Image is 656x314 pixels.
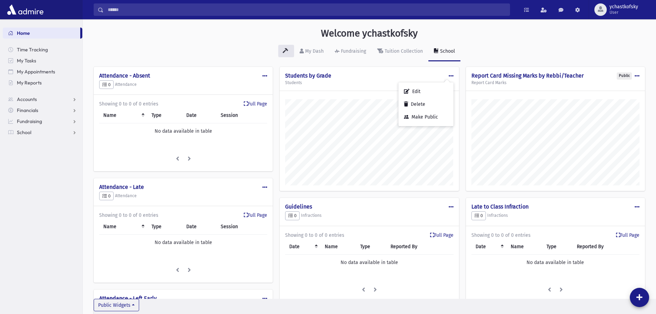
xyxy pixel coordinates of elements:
[104,3,510,16] input: Search
[288,213,296,218] span: 0
[471,211,639,220] h5: Infractions
[285,203,453,210] h4: Guidelines
[610,4,638,10] span: ychastkofsky
[182,219,217,235] th: Date
[99,80,267,89] h5: Attendance
[99,72,267,79] h4: Attendance - Absent
[617,72,632,80] div: Public
[3,55,82,66] a: My Tasks
[3,127,82,138] a: School
[285,239,320,255] th: Date
[147,108,182,123] th: Type
[356,239,386,255] th: Type
[17,58,36,64] span: My Tasks
[17,80,42,86] span: My Reports
[3,105,82,116] a: Financials
[94,299,139,311] button: Public Widgets
[475,213,483,218] span: 0
[285,211,300,220] button: 0
[99,100,267,108] div: Showing 0 to 0 of 0 entries
[217,108,268,123] th: Session
[17,107,38,113] span: Financials
[616,232,639,239] a: Full Page
[285,72,453,79] h4: Students by Grade
[386,239,453,255] th: Reported By
[6,3,45,17] img: AdmirePro
[471,72,639,79] h4: Report Card Missing Marks by Rebbi/Teacher
[439,48,455,54] div: School
[102,193,111,199] span: 0
[217,219,268,235] th: Session
[147,219,182,235] th: Type
[398,85,454,98] button: Edit
[321,239,356,255] th: Name
[285,232,453,239] div: Showing 0 to 0 of 0 entries
[99,192,267,201] h5: Attendance
[17,96,37,102] span: Accounts
[3,94,82,105] a: Accounts
[285,211,453,220] h5: Infractions
[383,48,423,54] div: Tuition Collection
[471,254,639,270] td: No data available in table
[542,239,573,255] th: Type
[329,42,372,61] a: Fundraising
[398,98,454,111] button: Delete
[99,123,267,139] td: No data available in table
[430,232,454,239] a: Full Page
[610,10,638,15] span: User
[304,48,324,54] div: My Dash
[99,212,267,219] div: Showing 0 to 0 of 0 entries
[99,184,267,190] h4: Attendance - Late
[321,28,418,39] h3: Welcome ychastkofsky
[3,44,82,55] a: Time Tracking
[102,82,111,87] span: 0
[471,80,639,85] h5: Report Card Marks
[17,69,55,75] span: My Appointments
[3,66,82,77] a: My Appointments
[285,80,453,85] h5: Students
[398,111,454,123] button: Make Public
[99,235,267,251] td: No data available in table
[285,254,453,270] td: No data available in table
[99,80,114,89] button: 0
[3,77,82,88] a: My Reports
[507,239,542,255] th: Name
[294,42,329,61] a: My Dash
[471,211,486,220] button: 0
[471,232,639,239] div: Showing 0 to 0 of 0 entries
[471,239,507,255] th: Date
[3,28,80,39] a: Home
[17,118,42,124] span: Fundraising
[573,239,639,255] th: Reported By
[99,192,114,201] button: 0
[244,100,267,108] a: Full Page
[17,47,48,53] span: Time Tracking
[99,219,147,235] th: Name
[340,48,366,54] div: Fundraising
[428,42,460,61] a: School
[99,295,267,302] h4: Attendance - Left Early
[471,203,639,210] h4: Late to Class Infraction
[17,129,31,135] span: School
[182,108,217,123] th: Date
[99,108,147,123] th: Name
[244,212,267,219] a: Full Page
[3,116,82,127] a: Fundraising
[17,30,30,36] span: Home
[372,42,428,61] a: Tuition Collection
